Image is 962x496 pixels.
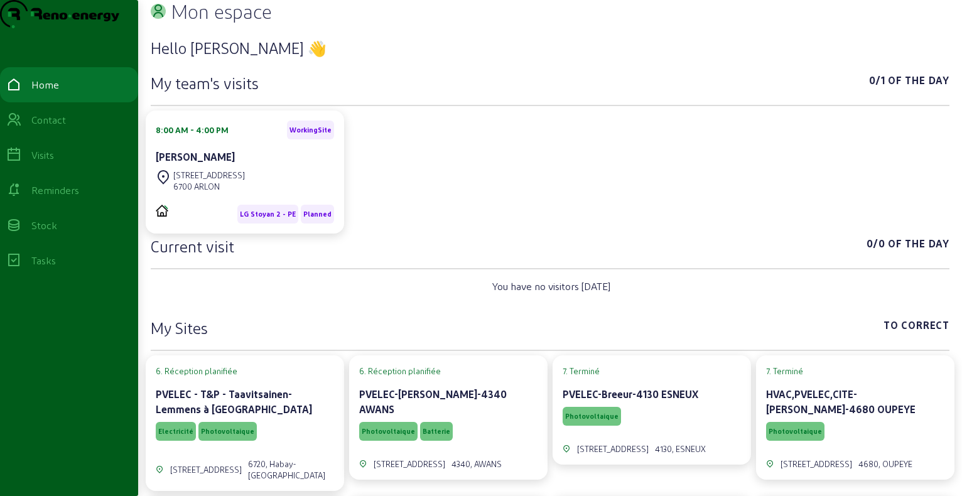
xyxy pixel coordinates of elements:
div: 8:00 AM - 4:00 PM [156,124,229,136]
span: LG Stoyan 2 - PE [240,210,296,218]
div: [STREET_ADDRESS] [374,458,445,470]
span: Photovoltaique [362,427,415,436]
cam-card-tag: 6. Réception planifiée [359,365,538,377]
div: Home [31,77,59,92]
cam-card-tag: 7. Terminé [766,365,944,377]
div: Contact [31,112,66,127]
span: To correct [884,318,949,338]
div: Tasks [31,253,56,268]
span: Of the day [888,236,949,256]
span: Planned [303,210,332,218]
span: Photovoltaique [769,427,822,436]
div: Reminders [31,183,79,198]
span: Photovoltaique [565,412,619,421]
span: Electricité [158,427,193,436]
span: Of the day [888,73,949,93]
div: 4130, ESNEUX [655,443,706,455]
div: 4340, AWANS [451,458,502,470]
div: [STREET_ADDRESS] [173,170,245,181]
h3: My Sites [151,318,208,338]
cam-card-title: [PERSON_NAME] [156,151,235,163]
img: PVELEC [156,205,168,217]
h3: Hello [PERSON_NAME] 👋 [151,38,949,58]
span: 0/1 [869,73,885,93]
h3: Current visit [151,236,234,256]
cam-card-title: PVELEC - T&P - Taavitsainen-Lemmens à [GEOGRAPHIC_DATA] [156,388,312,415]
div: Stock [31,218,57,233]
cam-card-tag: 6. Réception planifiée [156,365,334,377]
div: 6720, Habay-[GEOGRAPHIC_DATA] [248,458,334,481]
h3: My team's visits [151,73,259,93]
div: 6700 ARLON [173,181,245,192]
span: WorkingSite [289,126,332,134]
span: You have no visitors [DATE] [492,279,610,294]
div: [STREET_ADDRESS] [577,443,649,455]
span: Photovoltaique [201,427,254,436]
cam-card-title: PVELEC-[PERSON_NAME]-4340 AWANS [359,388,507,415]
div: 4680, OUPEYE [858,458,912,470]
cam-card-title: PVELEC-Breeur-4130 ESNEUX [563,388,698,400]
cam-card-tag: 7. Terminé [563,365,741,377]
div: [STREET_ADDRESS] [781,458,852,470]
span: Batterie [423,427,450,436]
cam-card-title: HVAC,PVELEC,CITE- [PERSON_NAME]-4680 OUPEYE [766,388,916,415]
div: Visits [31,148,54,163]
span: 0/0 [867,236,885,256]
div: [STREET_ADDRESS] [170,464,242,475]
